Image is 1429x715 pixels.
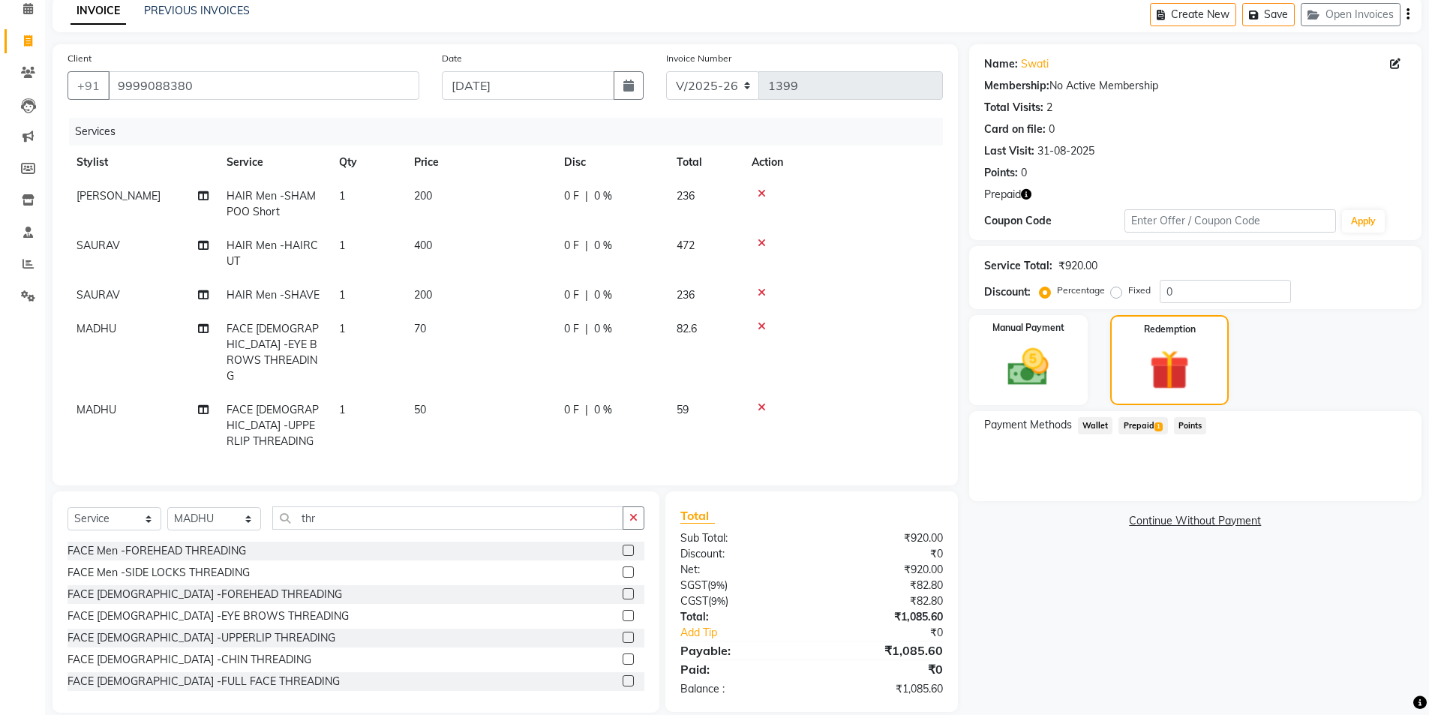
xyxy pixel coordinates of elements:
button: Save [1242,3,1295,26]
span: HAIR Men -SHAVE [227,288,320,302]
div: FACE [DEMOGRAPHIC_DATA] -FOREHEAD THREADING [68,587,342,602]
div: FACE [DEMOGRAPHIC_DATA] -EYE BROWS THREADING [68,608,349,624]
span: HAIR Men -SHAMPOO Short [227,189,316,218]
span: | [585,321,588,337]
th: Service [218,146,330,179]
div: No Active Membership [984,78,1406,94]
div: Points: [984,165,1018,181]
div: FACE [DEMOGRAPHIC_DATA] -CHIN THREADING [68,652,311,668]
th: Action [743,146,943,179]
div: Sub Total: [669,530,812,546]
div: Services [69,118,954,146]
div: Payable: [669,641,812,659]
th: Stylist [68,146,218,179]
div: 0 [1021,165,1027,181]
span: | [585,238,588,254]
span: 0 % [594,287,612,303]
a: Add Tip [669,625,835,641]
span: 0 F [564,402,579,418]
span: 0 % [594,188,612,204]
div: ₹1,085.60 [812,609,954,625]
span: Points [1174,417,1207,434]
button: Apply [1342,210,1385,233]
a: Swati [1021,56,1049,72]
div: FACE Men -SIDE LOCKS THREADING [68,565,250,581]
div: 0 [1049,122,1055,137]
span: 82.6 [677,322,697,335]
span: FACE [DEMOGRAPHIC_DATA] -EYE BROWS THREADING [227,322,319,383]
div: Total Visits: [984,100,1043,116]
span: Prepaid [1118,417,1167,434]
div: ₹0 [812,660,954,678]
th: Price [405,146,555,179]
a: PREVIOUS INVOICES [144,4,250,17]
div: Paid: [669,660,812,678]
span: HAIR Men -HAIRCUT [227,239,318,268]
span: Payment Methods [984,417,1072,433]
span: 236 [677,288,695,302]
div: Discount: [669,546,812,562]
span: 70 [414,322,426,335]
div: ₹920.00 [812,530,954,546]
label: Client [68,52,92,65]
span: 0 F [564,287,579,303]
span: SAURAV [77,239,120,252]
span: 200 [414,288,432,302]
div: FACE [DEMOGRAPHIC_DATA] -FULL FACE THREADING [68,674,340,689]
div: ( ) [669,593,812,609]
span: MADHU [77,322,116,335]
div: FACE Men -FOREHEAD THREADING [68,543,246,559]
div: ₹82.80 [812,593,954,609]
span: Wallet [1078,417,1113,434]
div: Membership: [984,78,1049,94]
span: Total [680,508,715,524]
div: 2 [1046,100,1052,116]
div: Card on file: [984,122,1046,137]
label: Invoice Number [666,52,731,65]
img: _cash.svg [995,344,1061,391]
img: _gift.svg [1137,345,1202,395]
span: CGST [680,594,708,608]
div: ₹0 [812,546,954,562]
button: +91 [68,71,110,100]
span: 0 F [564,238,579,254]
div: Service Total: [984,258,1052,274]
div: ₹920.00 [812,562,954,578]
label: Fixed [1128,284,1151,297]
span: MADHU [77,403,116,416]
span: 1 [339,403,345,416]
div: ₹82.80 [812,578,954,593]
div: Last Visit: [984,143,1034,159]
span: 50 [414,403,426,416]
span: Prepaid [984,187,1021,203]
span: | [585,402,588,418]
label: Percentage [1057,284,1105,297]
span: FACE [DEMOGRAPHIC_DATA] -UPPERLIP THREADING [227,403,319,448]
div: ₹1,085.60 [812,641,954,659]
div: Net: [669,562,812,578]
button: Open Invoices [1301,3,1400,26]
span: 1 [339,189,345,203]
input: Search by Name/Mobile/Email/Code [108,71,419,100]
span: | [585,287,588,303]
a: Continue Without Payment [972,513,1418,529]
div: Balance : [669,681,812,697]
label: Date [442,52,462,65]
div: ₹1,085.60 [812,681,954,697]
input: Search or Scan [272,506,623,530]
button: Create New [1150,3,1236,26]
div: ( ) [669,578,812,593]
span: [PERSON_NAME] [77,189,161,203]
label: Redemption [1144,323,1196,336]
span: 9% [710,579,725,591]
span: 0 % [594,402,612,418]
div: ₹0 [836,625,954,641]
input: Enter Offer / Coupon Code [1124,209,1336,233]
span: 400 [414,239,432,252]
div: 31-08-2025 [1037,143,1094,159]
span: 472 [677,239,695,252]
span: 1 [339,322,345,335]
span: 1 [339,288,345,302]
span: 0 % [594,238,612,254]
div: Total: [669,609,812,625]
